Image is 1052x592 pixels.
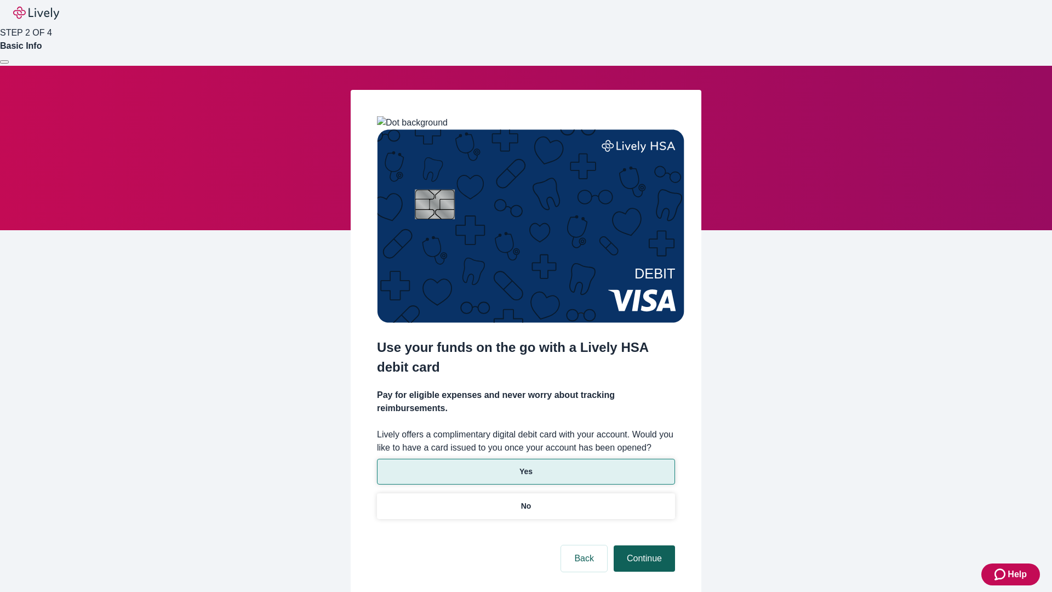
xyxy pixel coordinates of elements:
[377,428,675,454] label: Lively offers a complimentary digital debit card with your account. Would you like to have a card...
[519,466,533,477] p: Yes
[614,545,675,572] button: Continue
[994,568,1008,581] svg: Zendesk support icon
[377,338,675,377] h2: Use your funds on the go with a Lively HSA debit card
[561,545,607,572] button: Back
[377,129,684,323] img: Debit card
[13,7,59,20] img: Lively
[377,116,448,129] img: Dot background
[981,563,1040,585] button: Zendesk support iconHelp
[377,459,675,485] button: Yes
[377,389,675,415] h4: Pay for eligible expenses and never worry about tracking reimbursements.
[377,493,675,519] button: No
[1008,568,1027,581] span: Help
[521,500,531,512] p: No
